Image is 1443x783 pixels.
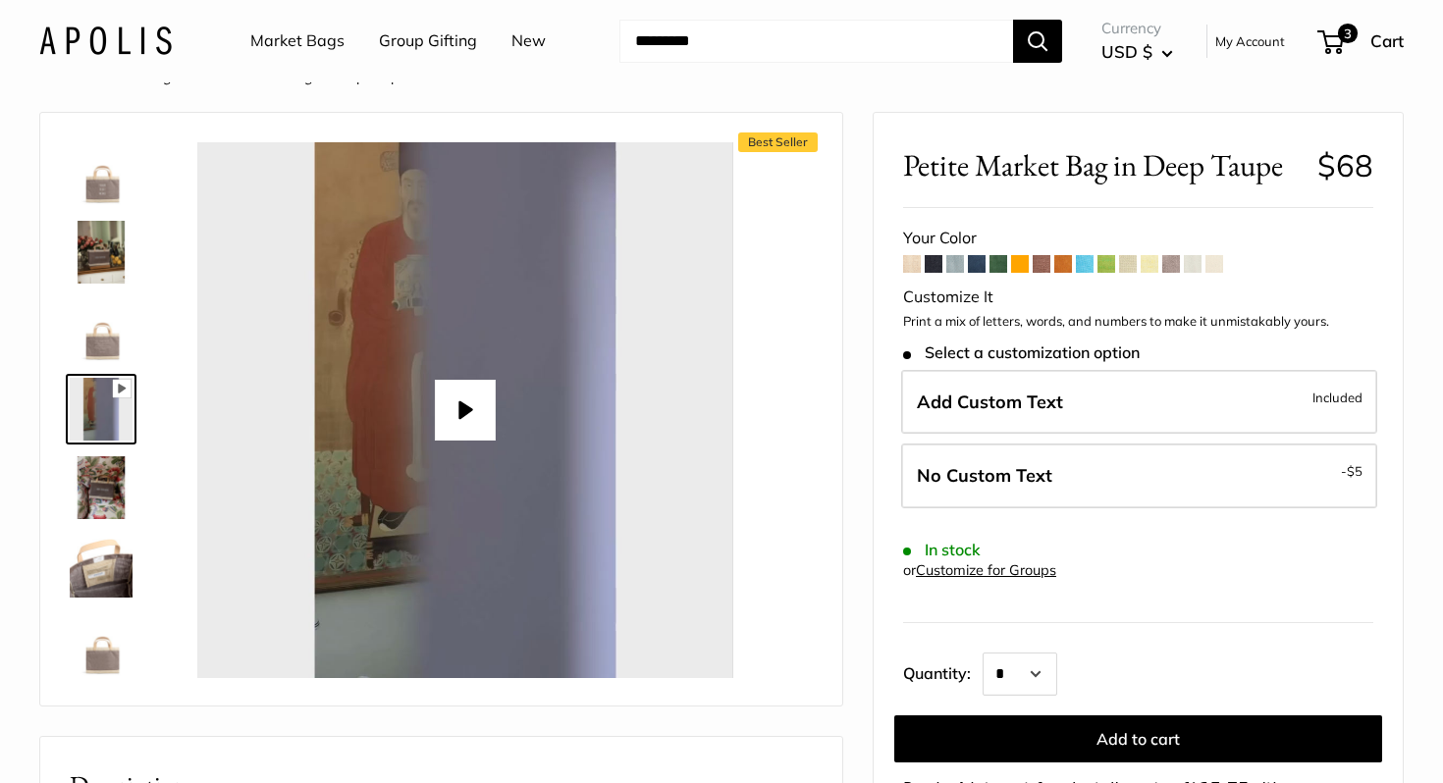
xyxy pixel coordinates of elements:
img: Petite Market Bag in Deep Taupe [70,378,133,441]
div: Customize It [903,283,1373,312]
span: $68 [1317,146,1373,184]
span: - [1341,459,1363,483]
span: Petite Market Bag in Deep Taupe [197,68,406,85]
a: Petite Market Bag in Deep Taupe [66,295,136,366]
p: Print a mix of letters, words, and numbers to make it unmistakably yours. [903,312,1373,332]
span: No Custom Text [917,464,1052,487]
span: Cart [1370,30,1404,51]
a: Petite Market Bag in Deep Taupe [66,531,136,601]
span: USD $ [1101,41,1152,62]
a: Market Bags [97,68,178,85]
label: Quantity: [903,647,983,696]
a: Group Gifting [379,26,477,56]
span: Currency [1101,15,1173,42]
label: Leave Blank [901,444,1377,508]
span: $5 [1347,463,1363,479]
a: Petite Market Bag in Deep Taupe [66,374,136,444]
img: Petite Market Bag in Deep Taupe [70,221,133,284]
span: 3 [1338,24,1358,43]
button: Search [1013,20,1062,63]
a: Petite Market Bag in Deep Taupe [66,609,136,680]
span: Add Custom Text [917,391,1063,413]
label: Add Custom Text [901,370,1377,435]
a: New [511,26,546,56]
span: Petite Market Bag in Deep Taupe [903,147,1303,183]
span: Best Seller [738,132,818,152]
img: Petite Market Bag in Deep Taupe [70,142,133,205]
a: Petite Market Bag in Deep Taupe [66,452,136,523]
a: 3 Cart [1319,26,1404,57]
input: Search... [619,20,1013,63]
a: Market Bags [250,26,345,56]
div: Your Color [903,224,1373,253]
span: Select a customization option [903,343,1140,362]
img: Petite Market Bag in Deep Taupe [70,613,133,676]
a: Home [39,68,78,85]
a: Petite Market Bag in Deep Taupe [66,217,136,287]
a: Customize for Groups [916,561,1056,579]
div: or [903,557,1056,584]
a: Petite Market Bag in Deep Taupe [66,138,136,209]
img: Apolis [39,26,172,55]
img: Petite Market Bag in Deep Taupe [70,299,133,362]
button: Play [435,380,496,441]
img: Petite Market Bag in Deep Taupe [70,535,133,598]
span: In stock [903,541,981,559]
button: Add to cart [894,715,1382,762]
img: Petite Market Bag in Deep Taupe [70,456,133,519]
button: USD $ [1101,36,1173,68]
a: My Account [1215,29,1285,53]
span: Included [1312,386,1363,409]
